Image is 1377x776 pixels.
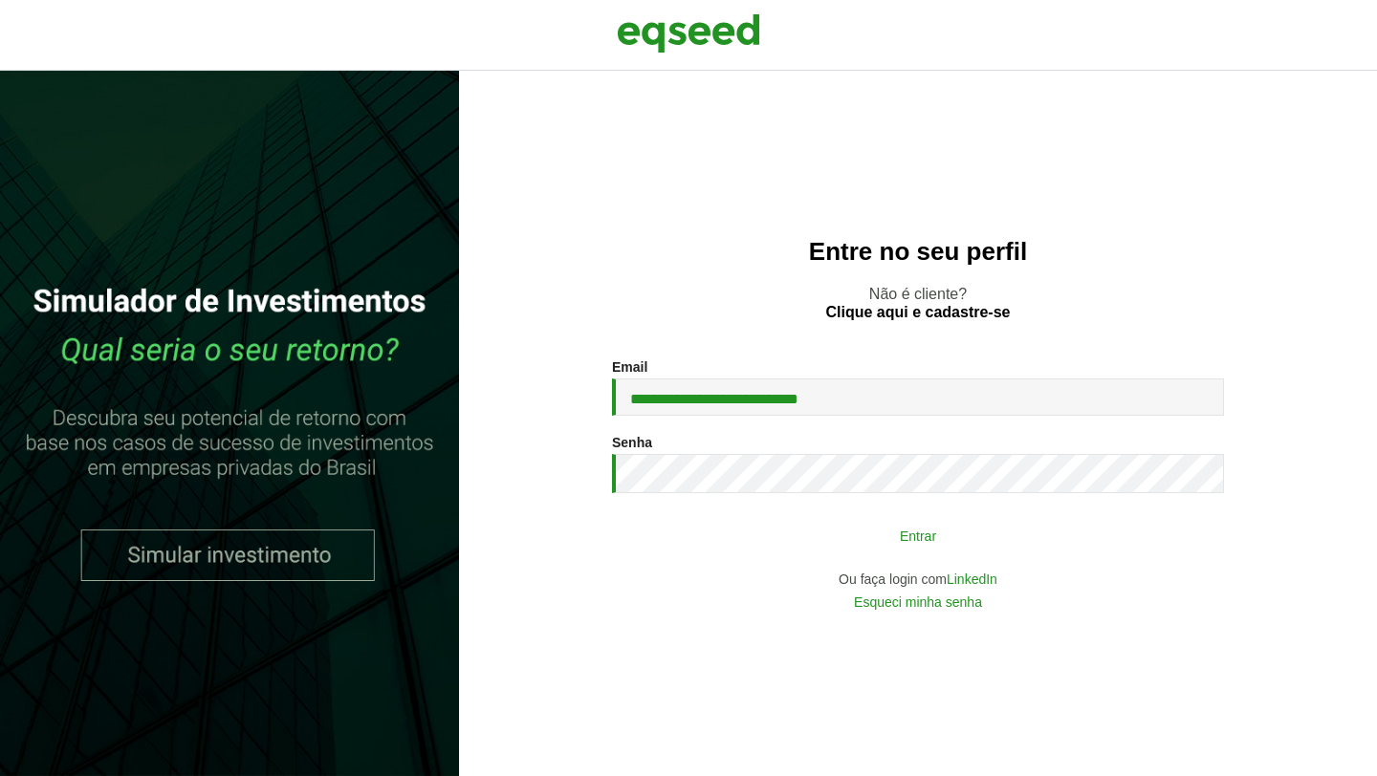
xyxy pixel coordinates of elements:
[612,436,652,449] label: Senha
[497,285,1339,321] p: Não é cliente?
[612,572,1224,586] div: Ou faça login com
[497,238,1339,266] h2: Entre no seu perfil
[669,517,1167,553] button: Entrar
[617,10,760,57] img: EqSeed Logo
[854,595,982,609] a: Esqueci minha senha
[826,305,1011,320] a: Clique aqui e cadastre-se
[947,572,997,586] a: LinkedIn
[612,360,647,374] label: Email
